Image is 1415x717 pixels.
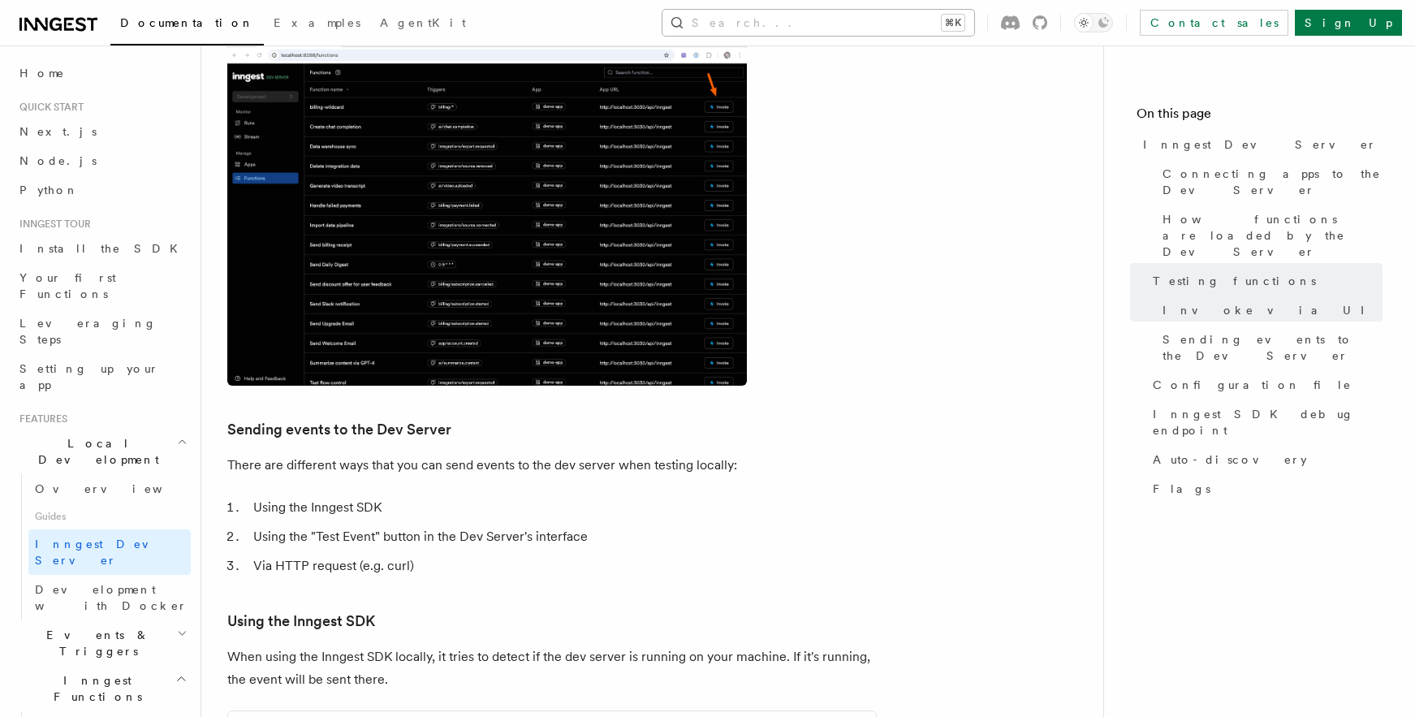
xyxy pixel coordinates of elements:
[1295,10,1402,36] a: Sign Up
[13,146,191,175] a: Node.js
[13,117,191,146] a: Next.js
[248,496,877,519] li: Using the Inngest SDK
[370,5,476,44] a: AgentKit
[19,65,65,81] span: Home
[1156,296,1383,325] a: Invoke via UI
[19,125,97,138] span: Next.js
[35,482,202,495] span: Overview
[1156,159,1383,205] a: Connecting apps to the Dev Server
[13,309,191,354] a: Leveraging Steps
[19,154,97,167] span: Node.js
[110,5,264,45] a: Documentation
[13,58,191,88] a: Home
[13,218,91,231] span: Inngest tour
[1163,211,1383,260] span: How functions are loaded by the Dev Server
[28,503,191,529] span: Guides
[1153,481,1210,497] span: Flags
[28,529,191,575] a: Inngest Dev Server
[13,175,191,205] a: Python
[1146,474,1383,503] a: Flags
[19,184,79,197] span: Python
[120,16,254,29] span: Documentation
[248,555,877,577] li: Via HTTP request (e.g. curl)
[1163,331,1383,364] span: Sending events to the Dev Server
[1143,136,1377,153] span: Inngest Dev Server
[13,354,191,400] a: Setting up your app
[227,610,375,633] a: Using the Inngest SDK
[942,15,964,31] kbd: ⌘K
[13,627,177,659] span: Events & Triggers
[35,538,174,567] span: Inngest Dev Server
[1156,205,1383,266] a: How functions are loaded by the Dev Server
[13,672,175,705] span: Inngest Functions
[19,271,116,300] span: Your first Functions
[1163,302,1378,318] span: Invoke via UI
[28,575,191,620] a: Development with Docker
[1137,130,1383,159] a: Inngest Dev Server
[380,16,466,29] span: AgentKit
[19,362,159,391] span: Setting up your app
[1153,451,1307,468] span: Auto-discovery
[264,5,370,44] a: Examples
[19,317,157,346] span: Leveraging Steps
[1153,406,1383,438] span: Inngest SDK debug endpoint
[1156,325,1383,370] a: Sending events to the Dev Server
[227,34,747,386] img: dev-server-functions-2025-01-15.png
[227,454,877,477] p: There are different ways that you can send events to the dev server when testing locally:
[35,583,188,612] span: Development with Docker
[13,474,191,620] div: Local Development
[1074,13,1113,32] button: Toggle dark mode
[1140,10,1288,36] a: Contact sales
[248,525,877,548] li: Using the "Test Event" button in the Dev Server's interface
[1146,400,1383,445] a: Inngest SDK debug endpoint
[1146,445,1383,474] a: Auto-discovery
[19,242,188,255] span: Install the SDK
[1137,104,1383,130] h4: On this page
[13,412,67,425] span: Features
[662,10,974,36] button: Search...⌘K
[13,435,177,468] span: Local Development
[274,16,360,29] span: Examples
[13,234,191,263] a: Install the SDK
[227,646,877,691] p: When using the Inngest SDK locally, it tries to detect if the dev server is running on your machi...
[1153,273,1316,289] span: Testing functions
[13,429,191,474] button: Local Development
[1163,166,1383,198] span: Connecting apps to the Dev Server
[1146,266,1383,296] a: Testing functions
[227,418,451,441] a: Sending events to the Dev Server
[13,620,191,666] button: Events & Triggers
[28,474,191,503] a: Overview
[13,101,84,114] span: Quick start
[1146,370,1383,400] a: Configuration file
[13,666,191,711] button: Inngest Functions
[13,263,191,309] a: Your first Functions
[1153,377,1352,393] span: Configuration file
